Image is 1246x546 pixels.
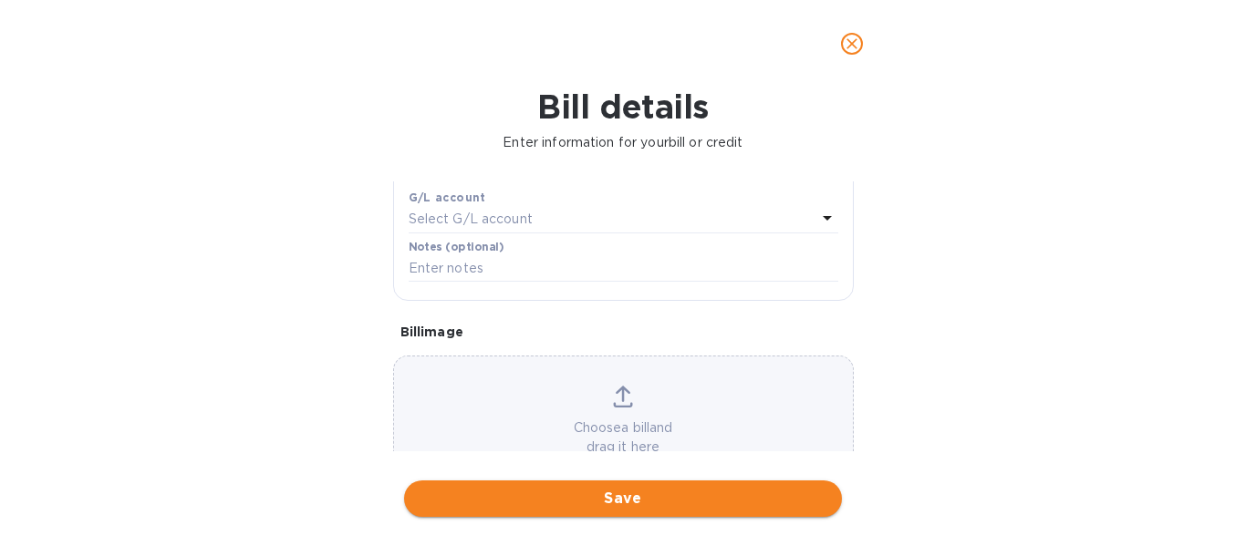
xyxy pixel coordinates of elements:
[409,191,486,204] b: G/L account
[394,418,853,457] p: Choose a bill and drag it here
[419,488,827,510] span: Save
[409,242,504,252] label: Notes (optional)
[830,22,874,66] button: close
[15,133,1231,152] p: Enter information for your bill or credit
[400,323,846,341] p: Bill image
[409,255,838,283] input: Enter notes
[409,210,533,229] p: Select G/L account
[15,88,1231,126] h1: Bill details
[404,480,842,517] button: Save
